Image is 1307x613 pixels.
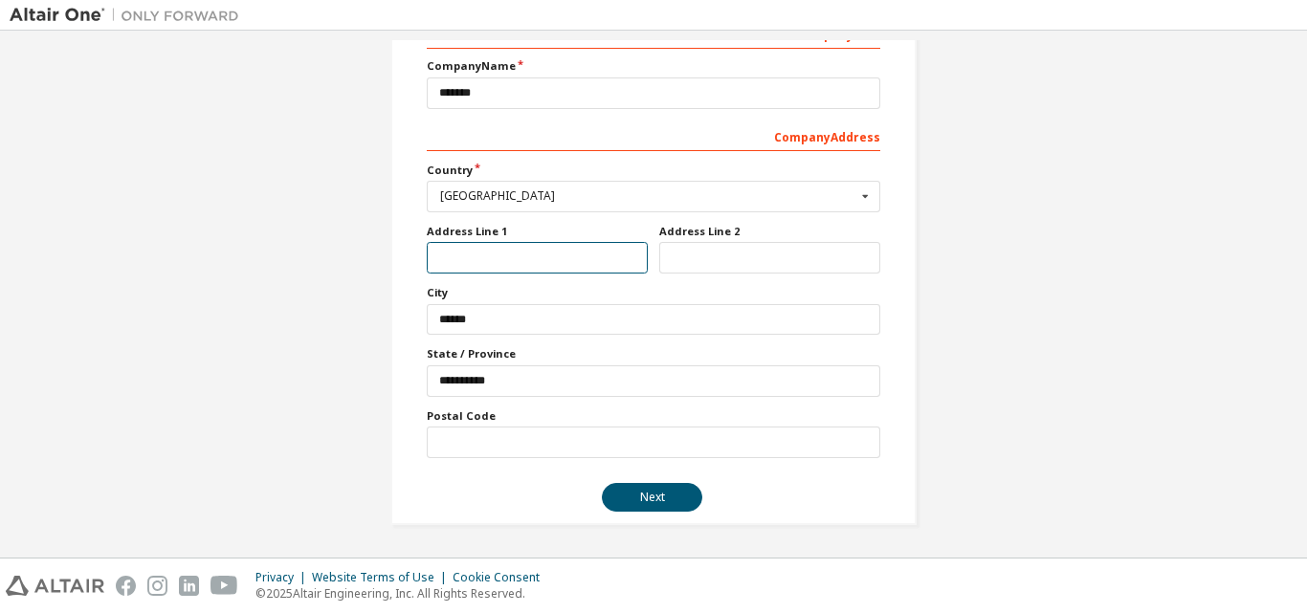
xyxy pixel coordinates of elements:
img: Altair One [10,6,249,25]
label: Postal Code [427,408,880,424]
img: instagram.svg [147,576,167,596]
div: Website Terms of Use [312,570,453,585]
label: Country [427,163,880,178]
div: Cookie Consent [453,570,551,585]
button: Next [602,483,702,512]
img: facebook.svg [116,576,136,596]
label: Address Line 1 [427,224,648,239]
img: youtube.svg [210,576,238,596]
div: Privacy [255,570,312,585]
label: Address Line 2 [659,224,880,239]
img: linkedin.svg [179,576,199,596]
div: Company Address [427,120,880,151]
label: City [427,285,880,300]
div: [GEOGRAPHIC_DATA] [440,190,856,202]
p: © 2025 Altair Engineering, Inc. All Rights Reserved. [255,585,551,602]
img: altair_logo.svg [6,576,104,596]
label: Company Name [427,58,880,74]
label: State / Province [427,346,880,361]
